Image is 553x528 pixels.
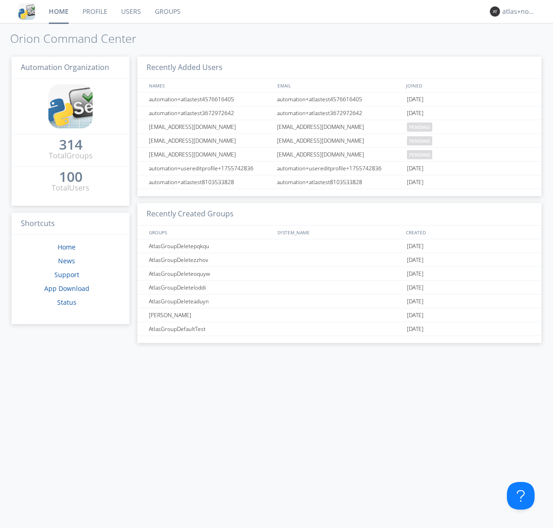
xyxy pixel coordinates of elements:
[407,281,424,295] span: [DATE]
[275,106,405,120] div: automation+atlastest3672972642
[12,213,129,235] h3: Shortcuts
[137,281,541,295] a: AtlasGroupDeleteloddi[DATE]
[407,239,424,253] span: [DATE]
[147,308,274,322] div: [PERSON_NAME]
[275,226,404,239] div: SYSTEM_NAME
[137,148,541,162] a: [EMAIL_ADDRESS][DOMAIN_NAME][EMAIL_ADDRESS][DOMAIN_NAME]pending
[407,122,432,132] span: pending
[147,93,274,106] div: automation+atlastest4576616405
[137,253,541,267] a: AtlasGroupDeletezzhov[DATE]
[44,284,89,293] a: App Download
[52,183,89,193] div: Total Users
[59,172,82,181] div: 100
[137,162,541,175] a: automation+usereditprofile+1755742836automation+usereditprofile+1755742836[DATE]
[48,84,93,128] img: cddb5a64eb264b2086981ab96f4c1ba7
[147,281,274,294] div: AtlasGroupDeleteloddi
[147,175,274,189] div: automation+atlastest8103533828
[407,322,424,336] span: [DATE]
[507,482,535,510] iframe: Toggle Customer Support
[137,175,541,189] a: automation+atlastest8103533828automation+atlastest8103533828[DATE]
[54,270,79,279] a: Support
[147,253,274,267] div: AtlasGroupDeletezzhov
[147,79,273,92] div: NAMES
[147,120,274,133] div: [EMAIL_ADDRESS][DOMAIN_NAME]
[137,93,541,106] a: automation+atlastest4576616405automation+atlastest4576616405[DATE]
[407,308,424,322] span: [DATE]
[275,134,405,147] div: [EMAIL_ADDRESS][DOMAIN_NAME]
[404,79,533,92] div: JOINED
[137,308,541,322] a: [PERSON_NAME][DATE]
[137,57,541,79] h3: Recently Added Users
[137,239,541,253] a: AtlasGroupDeletepqkqu[DATE]
[147,239,274,253] div: AtlasGroupDeletepqkqu
[407,93,424,106] span: [DATE]
[275,175,405,189] div: automation+atlastest8103533828
[137,106,541,120] a: automation+atlastest3672972642automation+atlastest3672972642[DATE]
[59,172,82,183] a: 100
[147,162,274,175] div: automation+usereditprofile+1755742836
[275,79,404,92] div: EMAIL
[407,106,424,120] span: [DATE]
[147,134,274,147] div: [EMAIL_ADDRESS][DOMAIN_NAME]
[147,267,274,280] div: AtlasGroupDeleteoquyw
[502,7,537,16] div: atlas+nodispatch
[147,322,274,336] div: AtlasGroupDefaultTest
[137,295,541,308] a: AtlasGroupDeleteaduyn[DATE]
[147,148,274,161] div: [EMAIL_ADDRESS][DOMAIN_NAME]
[275,148,405,161] div: [EMAIL_ADDRESS][DOMAIN_NAME]
[490,6,500,17] img: 373638.png
[147,106,274,120] div: automation+atlastest3672972642
[59,140,82,149] div: 314
[21,62,109,72] span: Automation Organization
[407,267,424,281] span: [DATE]
[407,253,424,267] span: [DATE]
[137,120,541,134] a: [EMAIL_ADDRESS][DOMAIN_NAME][EMAIL_ADDRESS][DOMAIN_NAME]pending
[137,322,541,336] a: AtlasGroupDefaultTest[DATE]
[407,295,424,308] span: [DATE]
[147,295,274,308] div: AtlasGroupDeleteaduyn
[407,175,424,189] span: [DATE]
[407,136,432,145] span: pending
[407,162,424,175] span: [DATE]
[58,243,76,251] a: Home
[275,93,405,106] div: automation+atlastest4576616405
[137,267,541,281] a: AtlasGroupDeleteoquyw[DATE]
[275,120,405,133] div: [EMAIL_ADDRESS][DOMAIN_NAME]
[57,298,76,307] a: Status
[49,151,93,161] div: Total Groups
[407,150,432,159] span: pending
[58,256,75,265] a: News
[275,162,405,175] div: automation+usereditprofile+1755742836
[137,134,541,148] a: [EMAIL_ADDRESS][DOMAIN_NAME][EMAIL_ADDRESS][DOMAIN_NAME]pending
[137,203,541,226] h3: Recently Created Groups
[404,226,533,239] div: CREATED
[59,140,82,151] a: 314
[18,3,35,20] img: cddb5a64eb264b2086981ab96f4c1ba7
[147,226,273,239] div: GROUPS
